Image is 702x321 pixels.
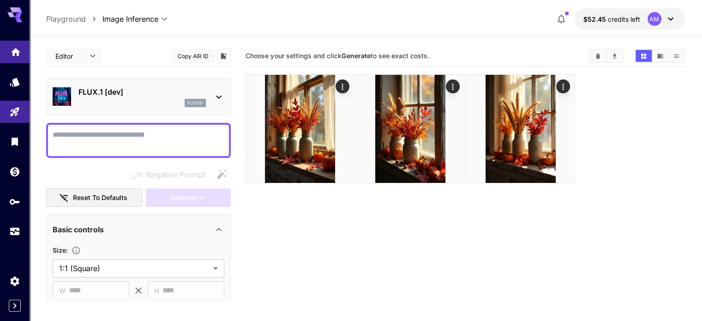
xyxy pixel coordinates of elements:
[648,12,661,26] div: AM
[652,50,668,62] button: Show images in video view
[53,224,104,235] p: Basic controls
[9,300,21,312] button: Expand sidebar
[59,285,66,296] span: W
[574,8,685,30] button: $52.44999AM
[636,50,652,62] button: Show images in grid view
[154,285,159,296] span: H
[128,169,212,180] span: Negative prompts are not compatible with the selected model.
[583,15,608,23] span: $52.45
[341,52,370,60] b: Generate
[336,79,349,93] div: Actions
[608,15,640,23] span: credits left
[53,83,224,111] div: FLUX.1 [dev]flux1d
[10,43,21,55] div: Home
[78,86,206,97] p: FLUX.1 [dev]
[46,13,102,24] nav: breadcrumb
[668,50,684,62] button: Show images in list view
[53,218,224,241] div: Basic controls
[55,51,84,61] span: Editor
[590,50,606,62] button: Clear Images
[219,50,228,61] button: Add to library
[173,49,214,63] button: Copy AIR ID
[9,76,20,88] div: Models
[246,52,429,60] span: Choose your settings and click to see exact costs.
[9,136,20,147] div: Library
[46,13,86,24] a: Playground
[9,196,20,207] div: API Keys
[356,75,464,183] img: 3Ka2jIhoS2AXM0ttH07eWFaAAA==
[606,50,623,62] button: Download All
[9,275,20,287] div: Settings
[46,188,142,207] button: Reset to defaults
[9,106,20,118] div: Playground
[68,246,84,255] button: Adjust the dimensions of the generated image by specifying its width and height in pixels, or sel...
[9,226,20,237] div: Usage
[53,246,68,254] span: Size :
[9,166,20,177] div: Wallet
[102,13,158,24] span: Image Inference
[446,79,460,93] div: Actions
[583,14,640,24] div: $52.44999
[556,79,570,93] div: Actions
[635,49,685,63] div: Show images in grid viewShow images in video viewShow images in list view
[187,100,203,106] p: flux1d
[246,75,354,183] img: h5urcVaIarrAAweVJguQZHO8ZVhWjgsleQvVqcB7b4uDuwmp3pXx5OmyfZD5SPWj585oeQCnYOltAAAAsA7KsKE53PiOQAA
[146,169,205,180] span: Negative Prompt
[59,263,210,274] span: 1:1 (Square)
[467,75,575,183] img: EE4MCOGhRC5yAAB0AA+bVBGdNAK9ihgO8mQEc7lPZOAAA
[589,49,624,63] div: Clear ImagesDownload All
